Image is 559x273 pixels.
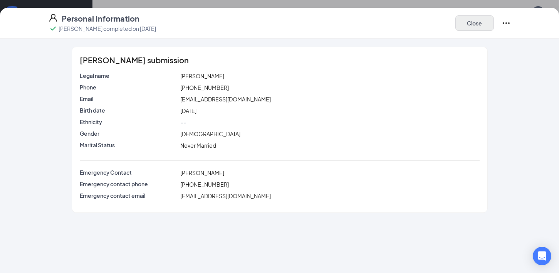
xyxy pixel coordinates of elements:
[180,142,216,149] span: Never Married
[180,192,271,199] span: [EMAIL_ADDRESS][DOMAIN_NAME]
[80,83,178,91] p: Phone
[80,192,178,199] p: Emergency contact email
[59,25,156,32] p: [PERSON_NAME] completed on [DATE]
[80,180,178,188] p: Emergency contact phone
[80,106,178,114] p: Birth date
[502,19,511,28] svg: Ellipses
[80,118,178,126] p: Ethnicity
[180,96,271,103] span: [EMAIL_ADDRESS][DOMAIN_NAME]
[533,247,551,265] div: Open Intercom Messenger
[62,13,139,24] h4: Personal Information
[49,13,58,22] svg: User
[80,141,178,149] p: Marital Status
[180,169,224,176] span: [PERSON_NAME]
[180,119,186,126] span: --
[180,84,229,91] span: [PHONE_NUMBER]
[80,95,178,103] p: Email
[80,72,178,79] p: Legal name
[49,24,58,33] svg: Checkmark
[180,72,224,79] span: [PERSON_NAME]
[180,130,240,137] span: [DEMOGRAPHIC_DATA]
[180,181,229,188] span: [PHONE_NUMBER]
[180,107,196,114] span: [DATE]
[80,169,178,176] p: Emergency Contact
[80,56,189,64] span: [PERSON_NAME] submission
[80,130,178,137] p: Gender
[455,15,494,31] button: Close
